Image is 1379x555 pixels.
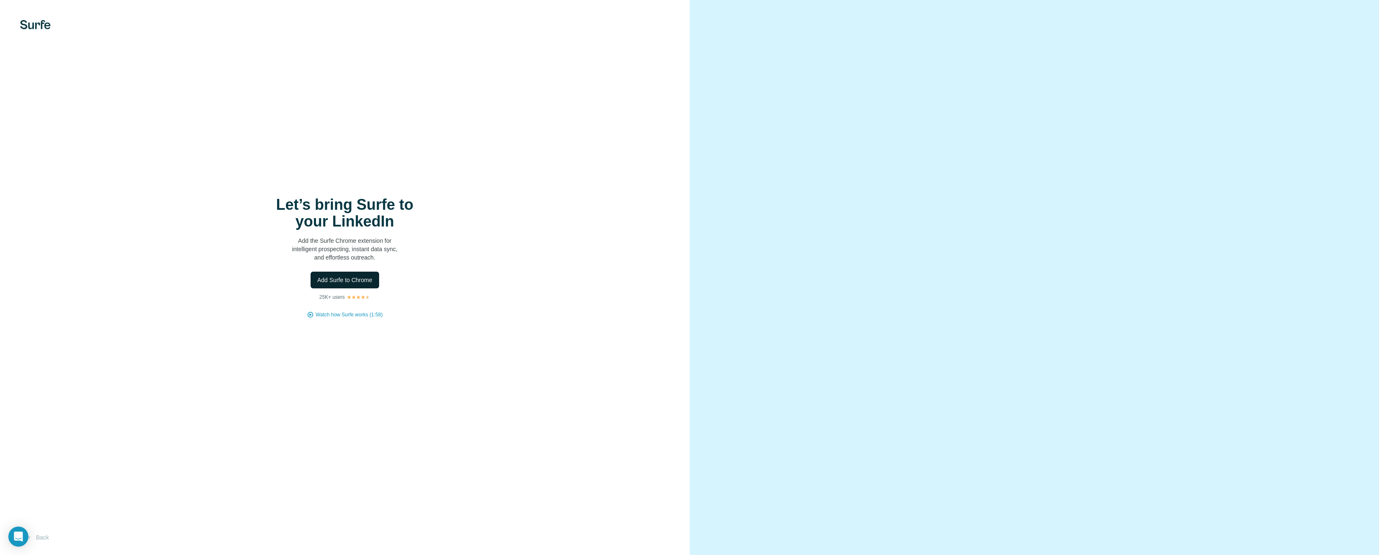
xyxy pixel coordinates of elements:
[261,237,428,262] p: Add the Surfe Chrome extension for intelligent prospecting, instant data sync, and effortless out...
[20,530,55,545] button: Back
[311,272,379,288] button: Add Surfe to Chrome
[319,293,345,301] p: 25K+ users
[347,295,370,300] img: Rating Stars
[261,196,428,230] h1: Let’s bring Surfe to your LinkedIn
[8,527,28,547] div: Open Intercom Messenger
[316,311,382,318] button: Watch how Surfe works (1:58)
[317,276,372,284] span: Add Surfe to Chrome
[20,20,51,29] img: Surfe's logo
